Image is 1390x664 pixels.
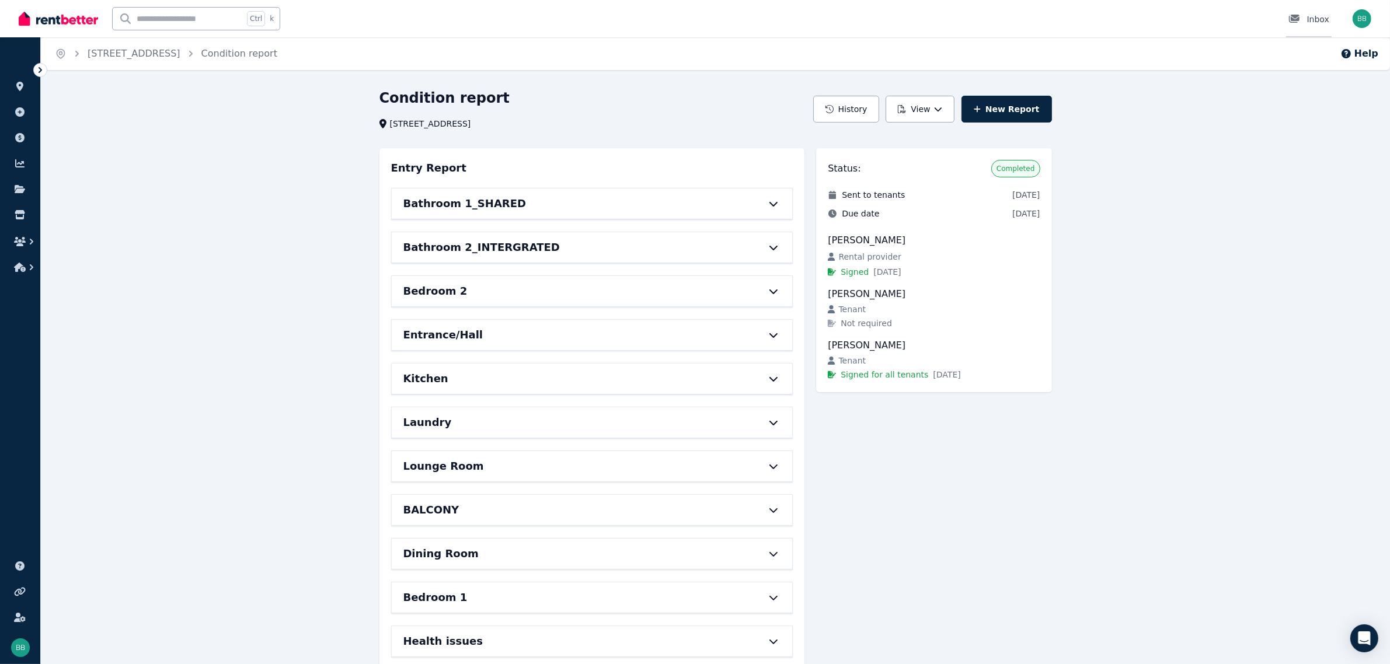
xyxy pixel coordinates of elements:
[403,633,483,649] h6: Health issues
[391,160,466,176] h3: Entry Report
[403,239,560,256] h6: Bathroom 2_INTERGRATED
[403,371,448,387] h6: Kitchen
[839,251,901,263] span: Rental provider
[1340,47,1378,61] button: Help
[403,458,484,474] h6: Lounge Room
[828,162,861,176] h3: Status:
[841,317,892,329] span: Not required
[1353,9,1371,28] img: Bill Blare
[403,589,468,606] h6: Bedroom 1
[403,327,483,343] h6: Entrance/Hall
[886,96,954,123] button: View
[873,266,901,278] span: [DATE]
[1012,208,1040,219] span: [DATE]
[828,233,1040,247] div: [PERSON_NAME]
[828,338,1040,352] div: [PERSON_NAME]
[1012,189,1040,201] span: [DATE]
[842,189,905,201] span: Sent to tenants
[201,48,277,59] a: Condition report
[841,369,928,380] span: Signed for all tenants
[841,266,869,278] span: Signed
[247,11,265,26] span: Ctrl
[933,369,961,380] span: [DATE]
[390,118,471,130] span: [STREET_ADDRESS]
[11,638,30,657] img: Bill Blare
[19,10,98,27] img: RentBetter
[41,37,291,70] nav: Breadcrumb
[839,355,866,366] span: Tenant
[813,96,880,123] button: History
[1288,13,1329,25] div: Inbox
[839,303,866,315] span: Tenant
[842,208,879,219] span: Due date
[403,546,479,562] h6: Dining Room
[403,195,527,212] h6: Bathroom 1_SHARED
[997,164,1034,173] span: Completed
[88,48,180,59] a: [STREET_ADDRESS]
[961,96,1052,123] a: New Report
[403,502,459,518] h6: BALCONY
[403,414,452,431] h6: Laundry
[1350,624,1378,652] div: Open Intercom Messenger
[379,89,510,107] h1: Condition report
[403,283,468,299] h6: Bedroom 2
[828,287,1040,301] div: [PERSON_NAME]
[270,14,274,23] span: k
